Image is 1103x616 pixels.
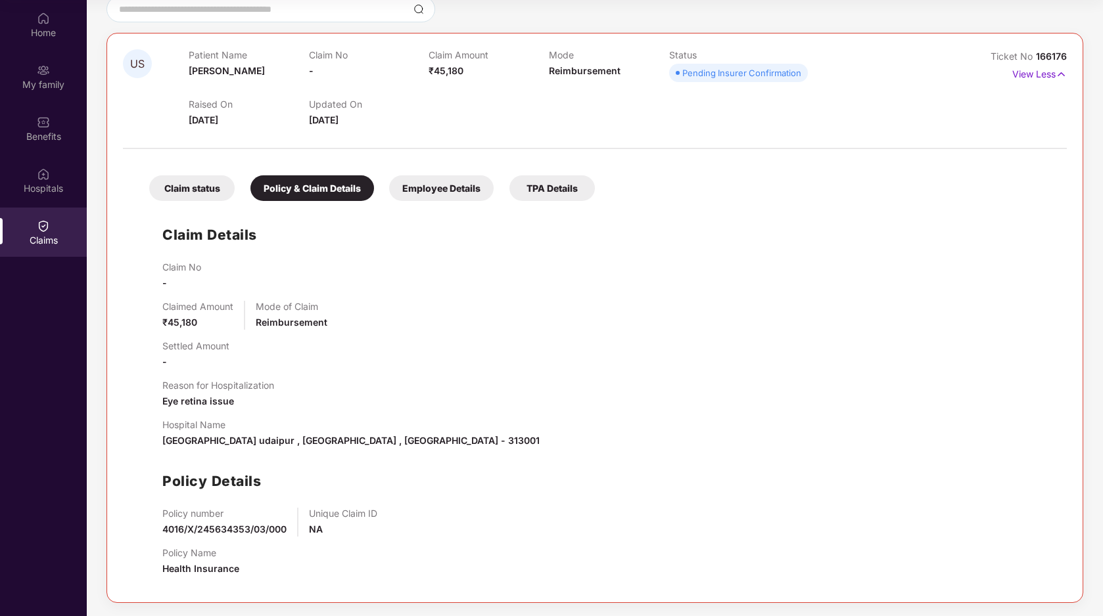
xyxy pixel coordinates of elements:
[309,114,339,125] span: [DATE]
[189,99,309,110] p: Raised On
[162,301,233,312] p: Claimed Amount
[37,219,50,232] img: svg+xml;base64,PHN2ZyBpZD0iQ2xhaW0iIHhtbG5zPSJodHRwOi8vd3d3LnczLm9yZy8yMDAwL3N2ZyIgd2lkdGg9IjIwIi...
[309,49,429,60] p: Claim No
[162,508,287,519] p: Policy number
[509,175,595,201] div: TPA Details
[162,277,167,288] span: -
[162,563,239,574] span: Health Insurance
[682,66,801,79] div: Pending Insurer Confirmation
[669,49,789,60] p: Status
[162,547,239,558] p: Policy Name
[1036,51,1067,62] span: 166176
[162,419,540,430] p: Hospital Name
[309,99,429,110] p: Updated On
[162,435,540,446] span: [GEOGRAPHIC_DATA] udaipur , [GEOGRAPHIC_DATA] , [GEOGRAPHIC_DATA] - 313001
[250,175,374,201] div: Policy & Claim Details
[37,167,50,181] img: svg+xml;base64,PHN2ZyBpZD0iSG9zcGl0YWxzIiB4bWxucz0iaHR0cDovL3d3dy53My5vcmcvMjAwMC9zdmciIHdpZHRoPS...
[1012,64,1067,81] p: View Less
[991,51,1036,62] span: Ticket No
[162,395,234,407] span: Eye retina issue
[549,49,669,60] p: Mode
[162,261,201,273] p: Claim No
[549,65,621,76] span: Reimbursement
[37,116,50,129] img: svg+xml;base64,PHN2ZyBpZD0iQmVuZWZpdHMiIHhtbG5zPSJodHRwOi8vd3d3LnczLm9yZy8yMDAwL3N2ZyIgd2lkdGg9Ij...
[37,64,50,77] img: svg+xml;base64,PHN2ZyB3aWR0aD0iMjAiIGhlaWdodD0iMjAiIHZpZXdCb3g9IjAgMCAyMCAyMCIgZmlsbD0ibm9uZSIgeG...
[1056,67,1067,81] img: svg+xml;base64,PHN2ZyB4bWxucz0iaHR0cDovL3d3dy53My5vcmcvMjAwMC9zdmciIHdpZHRoPSIxNyIgaGVpZ2h0PSIxNy...
[389,175,494,201] div: Employee Details
[162,317,197,328] span: ₹45,180
[256,301,327,312] p: Mode of Claim
[149,175,235,201] div: Claim status
[309,508,377,519] p: Unique Claim ID
[130,58,145,70] span: US
[309,523,323,535] span: NA
[162,380,274,391] p: Reason for Hospitalization
[256,317,327,328] span: Reimbursement
[162,523,287,535] span: 4016/X/245634353/03/000
[309,65,314,76] span: -
[37,12,50,25] img: svg+xml;base64,PHN2ZyBpZD0iSG9tZSIgeG1sbnM9Imh0dHA6Ly93d3cudzMub3JnLzIwMDAvc3ZnIiB3aWR0aD0iMjAiIG...
[429,65,463,76] span: ₹45,180
[162,470,261,492] h1: Policy Details
[189,65,265,76] span: [PERSON_NAME]
[429,49,549,60] p: Claim Amount
[162,340,229,351] p: Settled Amount
[162,356,167,367] span: -
[189,114,218,125] span: [DATE]
[189,49,309,60] p: Patient Name
[162,224,257,246] h1: Claim Details
[413,4,424,14] img: svg+xml;base64,PHN2ZyBpZD0iU2VhcmNoLTMyeDMyIiB4bWxucz0iaHR0cDovL3d3dy53My5vcmcvMjAwMC9zdmciIHdpZH...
